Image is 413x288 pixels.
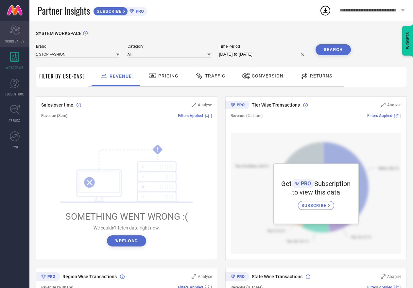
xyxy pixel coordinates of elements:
span: SOMETHING WENT WRONG :( [65,211,188,222]
span: Region Wise Transactions [62,274,117,279]
svg: Zoom [192,103,196,107]
span: to view this data [292,188,340,196]
div: Premium [225,272,250,282]
span: PRO [134,9,144,14]
span: Analyse [387,103,401,107]
span: Filters Applied [178,113,203,118]
span: PRO [299,180,311,187]
span: | [211,113,212,118]
span: Time Period [219,44,307,49]
span: Filter By Use-Case [39,72,85,80]
a: SUBSCRIBEPRO [93,5,147,16]
span: Analyse [198,103,212,107]
span: Get [281,180,292,188]
span: Subscription [314,180,351,188]
span: Sales over time [41,102,73,108]
span: Revenue (% share) [231,113,263,118]
div: Open download list [319,5,331,16]
span: Returns [310,73,332,78]
span: Tier Wise Transactions [252,102,300,108]
span: FWD [12,144,18,149]
div: Premium [225,101,250,110]
span: WORKSPACE [6,65,24,70]
span: Category [128,44,211,49]
button: ↻Reload [107,235,146,246]
div: Premium [36,272,60,282]
span: Conversion [252,73,284,78]
span: We couldn’t fetch data right now. [94,225,160,230]
span: | [400,113,401,118]
button: Search [316,44,351,55]
a: SUBSCRIBE [298,196,334,210]
svg: Zoom [381,103,386,107]
tspan: ! [157,146,159,153]
input: Select time period [219,50,307,58]
span: Partner Insights [38,4,90,17]
span: Analyse [198,274,212,279]
span: TRENDS [9,118,20,123]
svg: Zoom [192,274,196,279]
span: State Wise Transactions [252,274,302,279]
svg: Zoom [381,274,386,279]
span: SCORECARDS [5,39,25,43]
span: Revenue [110,74,132,79]
span: Traffic [205,73,225,78]
span: SUBSCRIBE [301,203,328,208]
span: Brand [36,44,119,49]
span: Revenue (Sum) [41,113,67,118]
span: Pricing [158,73,179,78]
span: SUGGESTIONS [5,92,25,96]
span: SYSTEM WORKSPACE [36,31,81,36]
span: Analyse [387,274,401,279]
span: SUBSCRIBE [94,9,123,14]
span: Filters Applied [367,113,392,118]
